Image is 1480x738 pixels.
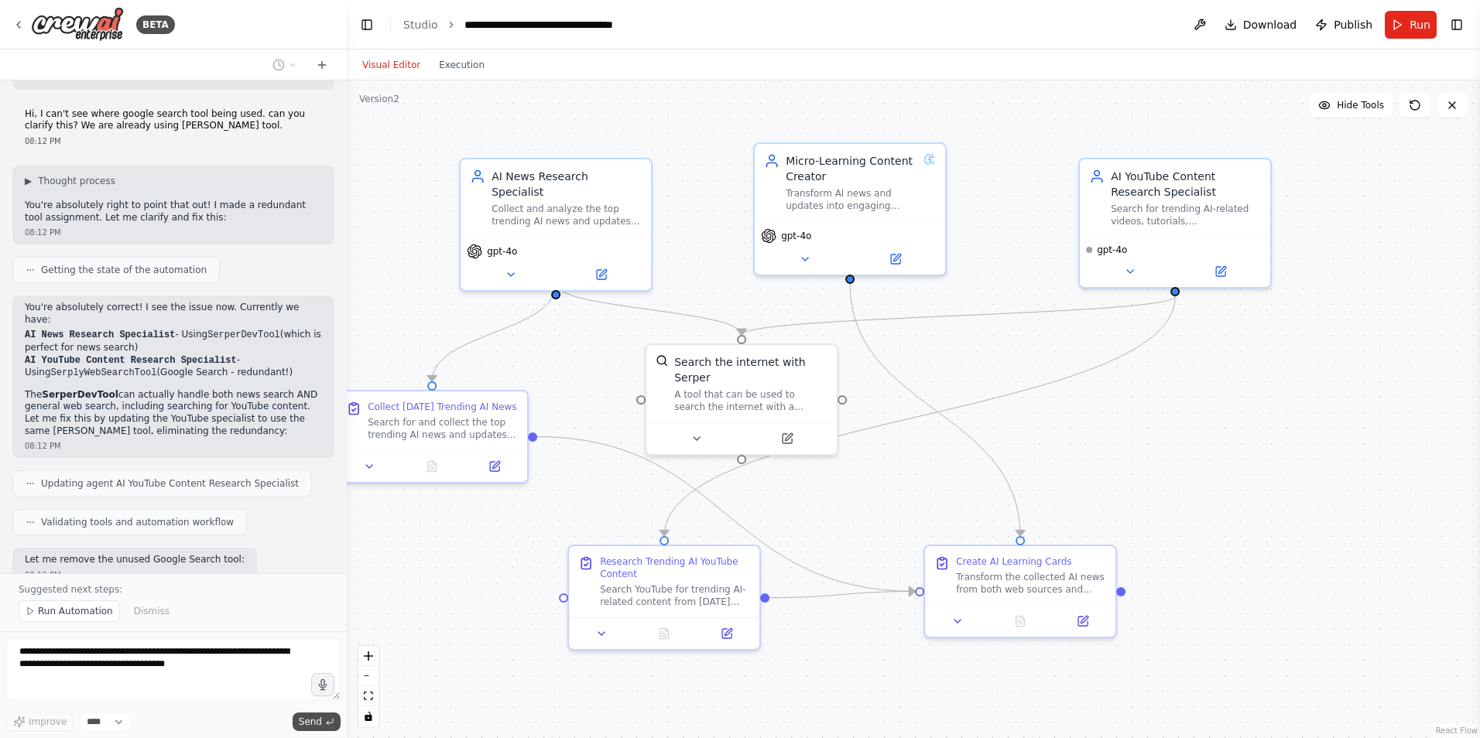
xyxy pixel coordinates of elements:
[25,330,175,340] code: AI News Research Specialist
[1385,11,1437,39] button: Run
[537,429,915,600] g: Edge from f9e218f5-b586-4378-843f-fb6d745adfd1 to aeba46e6-1fd7-449d-b22e-58c656bfe6a7
[632,624,697,643] button: No output available
[25,200,322,224] p: You're absolutely right to point that out! I made a redundant tool assignment. Let me clarify and...
[700,624,753,643] button: Open in side panel
[25,302,322,326] p: You're absolutely correct! I see the issue now. Currently we have:
[1446,14,1468,36] button: Show right sidebar
[25,135,322,147] div: 08:12 PM
[548,284,749,335] g: Edge from cd471e90-858c-46fb-8db4-a0627df5f9d4 to 0f99a0e6-5af4-4d07-9854-6b731b36b80d
[299,716,322,728] span: Send
[492,203,642,227] div: Collect and analyze the top trending AI news and updates for [DATE], focusing on identifying the ...
[42,389,118,400] strong: SerperDevTool
[492,169,642,200] div: AI News Research Specialist
[786,187,917,212] div: Transform AI news and updates into engaging micro-learning cards with clear titles, concise summa...
[266,56,303,74] button: Switch to previous chat
[25,440,322,452] div: 08:12 PM
[956,555,1071,568] div: Create AI Learning Cards
[126,600,177,622] button: Dismiss
[207,330,280,340] code: SerperDevTool
[1334,17,1372,32] span: Publish
[41,516,234,528] span: Validating tools and automation workflow
[6,712,74,732] button: Improve
[134,605,170,617] span: Dismiss
[359,93,399,105] div: Version 2
[1218,11,1304,39] button: Download
[468,457,521,476] button: Open in side panel
[25,175,32,187] span: ▶
[459,158,653,292] div: AI News Research SpecialistCollect and analyze the top trending AI news and updates for [DATE], f...
[399,457,465,476] button: No output available
[25,354,322,380] li: - Using (Google Search - redundant!)
[25,569,245,581] div: 08:12 PM
[1097,244,1127,256] span: gpt-4o
[38,605,113,617] span: Run Automation
[1436,726,1478,735] a: React Flow attribution
[368,401,517,413] div: Collect [DATE] Trending AI News
[25,554,245,566] p: Let me remove the unused Google Search tool:
[769,584,915,606] g: Edge from 0a96d783-d92d-47e7-9f0e-30e3bf480d86 to aeba46e6-1fd7-449d-b22e-58c656bfe6a7
[368,416,518,441] div: Search for and collect the top trending AI news and updates from [DATE]. Focus on significant dev...
[487,245,517,258] span: gpt-4o
[842,284,1028,536] g: Edge from ecd64975-190e-49cb-8edc-7bacfd683966 to aeba46e6-1fd7-449d-b22e-58c656bfe6a7
[923,545,1117,638] div: Create AI Learning CardsTransform the collected AI news from both web sources and YouTube into co...
[1309,93,1393,118] button: Hide Tools
[25,227,322,238] div: 08:12 PM
[786,153,917,184] div: Micro-Learning Content Creator
[19,583,328,596] p: Suggested next steps:
[335,390,529,483] div: Collect [DATE] Trending AI NewsSearch for and collect the top trending AI news and updates from [...
[674,388,827,413] div: A tool that can be used to search the internet with a search_query. Supports different search typ...
[567,545,761,651] div: Research Trending AI YouTube ContentSearch YouTube for trending AI-related content from [DATE] an...
[424,284,564,381] g: Edge from cd471e90-858c-46fb-8db4-a0627df5f9d4 to f9e218f5-b586-4378-843f-fb6d745adfd1
[403,19,438,31] a: Studio
[1337,99,1384,111] span: Hide Tools
[600,555,750,580] div: Research Trending AI YouTube Content
[656,354,668,367] img: SerperDevTool
[781,230,811,242] span: gpt-4o
[25,355,237,366] code: AI YouTube Content Research Specialist
[293,712,341,731] button: Send
[1410,17,1430,32] span: Run
[358,686,379,706] button: fit view
[29,716,67,728] span: Improve
[674,354,827,385] div: Search the internet with Serper
[25,329,322,354] li: - Using (which is perfect for news search)
[353,56,430,74] button: Visual Editor
[25,389,322,437] p: The can actually handle both news search AND general web search, including searching for YouTube ...
[358,646,379,726] div: React Flow controls
[734,296,1183,335] g: Edge from 19a04a0e-65aa-4a56-92b1-a5075cae2cd9 to 0f99a0e6-5af4-4d07-9854-6b731b36b80d
[41,477,299,490] span: Updating agent AI YouTube Content Research Specialist
[311,673,334,696] button: Click to speak your automation idea
[51,367,157,378] code: SerplyWebSearchTool
[1078,158,1272,289] div: AI YouTube Content Research SpecialistSearch for trending AI-related videos, tutorials, announcem...
[1056,612,1109,630] button: Open in side panel
[19,600,120,622] button: Run Automation
[38,175,115,187] span: Thought process
[988,612,1053,630] button: No output available
[1111,203,1261,227] div: Search for trending AI-related videos, tutorials, announcements, and discussions on YouTube. Focu...
[31,7,124,42] img: Logo
[851,250,939,268] button: Open in side panel
[358,706,379,726] button: toggle interactivity
[645,343,838,456] div: SerperDevToolSearch the internet with SerperA tool that can be used to search the internet with a...
[356,14,378,36] button: Hide left sidebar
[310,56,334,74] button: Start a new chat
[956,571,1106,596] div: Transform the collected AI news from both web sources and YouTube into comprehensive micro-learni...
[753,142,947,276] div: Micro-Learning Content CreatorTransform AI news and updates into engaging micro-learning cards wi...
[358,666,379,686] button: zoom out
[430,56,494,74] button: Execution
[358,646,379,666] button: zoom in
[1309,11,1379,39] button: Publish
[1243,17,1297,32] span: Download
[743,429,831,448] button: Open in side panel
[25,175,115,187] button: ▶Thought process
[403,17,639,32] nav: breadcrumb
[600,583,750,608] div: Search YouTube for trending AI-related content from [DATE] and recent days. Look for videos from ...
[41,264,207,276] span: Getting the state of the automation
[1111,169,1261,200] div: AI YouTube Content Research Specialist
[656,296,1183,536] g: Edge from 19a04a0e-65aa-4a56-92b1-a5075cae2cd9 to 0a96d783-d92d-47e7-9f0e-30e3bf480d86
[136,15,175,34] div: BETA
[25,108,322,132] p: Hi, I can't see where google search tool being used. can you clarify this? We are already using [...
[557,265,645,284] button: Open in side panel
[1177,262,1264,281] button: Open in side panel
